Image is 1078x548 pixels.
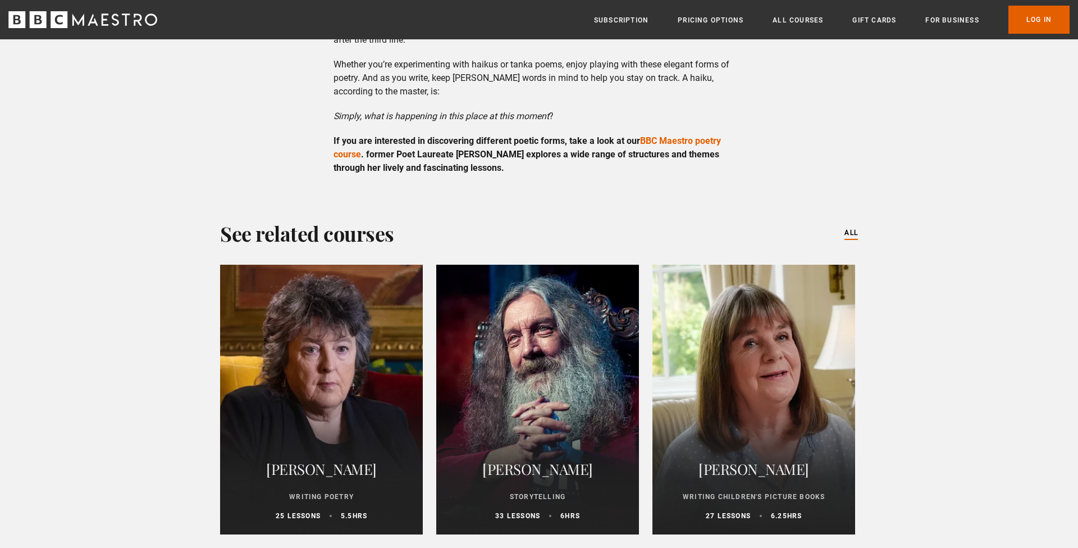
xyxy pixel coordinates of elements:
[353,512,368,520] abbr: hrs
[565,512,580,520] abbr: hrs
[594,15,648,26] a: Subscription
[495,511,540,521] p: 33 lessons
[560,511,580,521] p: 6
[436,265,639,535] a: [PERSON_NAME] Storytelling 33 lessons 6hrs
[334,58,745,98] p: Whether you’re experimenting with haikus or tanka poems, enjoy playing with these elegant forms o...
[706,511,751,521] p: 27 lessons
[334,135,721,173] strong: If you are interested in discovering different poetic forms, take a look at our . former Poet Lau...
[220,220,394,247] h2: See related courses
[1008,6,1070,34] a: Log In
[450,492,625,502] p: Storytelling
[925,15,979,26] a: For business
[334,110,745,123] p: ?
[334,135,721,160] a: BBC Maestro poetry course
[666,456,842,483] h2: [PERSON_NAME]
[594,6,1070,34] nav: Primary
[773,15,823,26] a: All Courses
[844,227,858,239] a: All
[341,511,367,521] p: 5.5
[852,15,896,26] a: Gift Cards
[234,492,409,502] p: Writing Poetry
[771,511,802,521] p: 6.25
[652,265,855,535] a: [PERSON_NAME] Writing Children's Picture Books 27 lessons 6.25hrs
[787,512,802,520] abbr: hrs
[666,492,842,502] p: Writing Children's Picture Books
[220,265,423,535] a: [PERSON_NAME] Writing Poetry 25 lessons 5.5hrs
[8,11,157,28] svg: BBC Maestro
[276,511,321,521] p: 25 lessons
[450,456,625,483] h2: [PERSON_NAME]
[234,456,409,483] h2: [PERSON_NAME]
[678,15,743,26] a: Pricing Options
[334,111,549,121] em: Simply, what is happening in this place at this moment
